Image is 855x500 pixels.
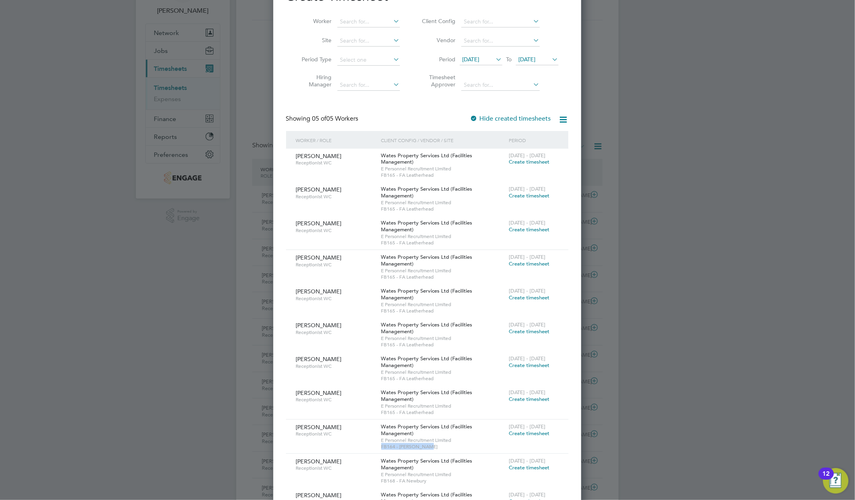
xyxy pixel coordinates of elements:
span: Create timesheet [509,464,550,471]
span: FB165 - FA Leatherhead [381,274,505,280]
span: [DATE] [463,56,480,63]
span: Create timesheet [509,362,550,369]
input: Search for... [337,16,400,27]
span: E Personnel Recruitment Limited [381,199,505,206]
span: Create timesheet [509,226,550,233]
span: [PERSON_NAME] [296,220,342,227]
span: Receptionist WC [296,431,375,437]
span: FB168 - FA Newbury [381,478,505,484]
span: FB165 - FA Leatherhead [381,172,505,178]
span: [DATE] - [DATE] [509,219,546,226]
span: [PERSON_NAME] [296,254,342,261]
span: [PERSON_NAME] [296,492,342,499]
label: Timesheet Approver [420,74,456,88]
span: FB165 - FA Leatherhead [381,240,505,246]
label: Period Type [296,56,332,63]
span: Receptionist WC [296,160,375,166]
input: Search for... [337,80,400,91]
span: E Personnel Recruitment Limited [381,166,505,172]
span: Wates Property Services Ltd (Facilities Management) [381,186,473,199]
input: Select one [337,55,400,66]
span: Wates Property Services Ltd (Facilities Management) [381,423,473,437]
span: Receptionist WC [296,295,375,302]
label: Worker [296,18,332,25]
label: Hide created timesheets [470,115,551,123]
span: [DATE] - [DATE] [509,423,546,430]
span: [DATE] - [DATE] [509,254,546,260]
span: [DATE] [519,56,536,63]
span: Receptionist WC [296,465,375,471]
span: Receptionist WC [296,363,375,369]
span: [PERSON_NAME] [296,186,342,193]
span: Wates Property Services Ltd (Facilities Management) [381,152,473,166]
div: Period [507,131,561,149]
span: Create timesheet [509,328,550,335]
label: Site [296,37,332,44]
span: FB165 - FA Leatherhead [381,308,505,314]
span: [PERSON_NAME] [296,389,342,396]
span: [DATE] - [DATE] [509,321,546,328]
div: Worker / Role [294,131,379,149]
span: Receptionist WC [296,262,375,268]
span: Wates Property Services Ltd (Facilities Management) [381,219,473,233]
span: Wates Property Services Ltd (Facilities Management) [381,321,473,335]
span: FB165 - FA Leatherhead [381,342,505,348]
span: E Personnel Recruitment Limited [381,301,505,308]
span: E Personnel Recruitment Limited [381,403,505,409]
span: Receptionist WC [296,227,375,234]
input: Search for... [337,35,400,47]
span: FB165 - FA Leatherhead [381,206,505,212]
span: E Personnel Recruitment Limited [381,471,505,478]
span: Receptionist WC [296,193,375,200]
span: [PERSON_NAME] [296,355,342,363]
span: E Personnel Recruitment Limited [381,233,505,240]
span: E Personnel Recruitment Limited [381,335,505,342]
span: Wates Property Services Ltd (Facilities Management) [381,389,473,402]
span: 05 of [312,115,327,123]
span: Create timesheet [509,430,550,437]
span: [DATE] - [DATE] [509,491,546,498]
div: Client Config / Vendor / Site [379,131,507,149]
span: FB164 - [PERSON_NAME] [381,443,505,450]
span: [PERSON_NAME] [296,424,342,431]
span: Create timesheet [509,192,550,199]
span: E Personnel Recruitment Limited [381,369,505,375]
div: Showing [286,115,360,123]
button: Open Resource Center, 12 new notifications [823,468,849,494]
span: Wates Property Services Ltd (Facilities Management) [381,254,473,267]
input: Search for... [461,16,540,27]
span: [DATE] - [DATE] [509,457,546,464]
span: Create timesheet [509,260,550,267]
span: E Personnel Recruitment Limited [381,268,505,274]
span: [PERSON_NAME] [296,288,342,295]
span: Create timesheet [509,294,550,301]
div: 12 [823,474,830,484]
span: FB165 - FA Leatherhead [381,375,505,382]
span: Wates Property Services Ltd (Facilities Management) [381,457,473,471]
input: Search for... [461,35,540,47]
span: [PERSON_NAME] [296,322,342,329]
span: Wates Property Services Ltd (Facilities Management) [381,287,473,301]
label: Period [420,56,456,63]
span: Create timesheet [509,396,550,402]
span: [DATE] - [DATE] [509,355,546,362]
label: Client Config [420,18,456,25]
span: To [504,54,514,64]
span: Receptionist WC [296,396,375,403]
label: Vendor [420,37,456,44]
span: [DATE] - [DATE] [509,186,546,192]
span: [DATE] - [DATE] [509,389,546,396]
span: 05 Workers [312,115,359,123]
span: Receptionist WC [296,329,375,336]
span: Wates Property Services Ltd (Facilities Management) [381,355,473,369]
span: [PERSON_NAME] [296,458,342,465]
input: Search for... [461,80,540,91]
span: FB165 - FA Leatherhead [381,409,505,416]
span: [DATE] - [DATE] [509,152,546,159]
label: Hiring Manager [296,74,332,88]
span: [DATE] - [DATE] [509,287,546,294]
span: Create timesheet [509,158,550,165]
span: E Personnel Recruitment Limited [381,437,505,443]
span: [PERSON_NAME] [296,152,342,160]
